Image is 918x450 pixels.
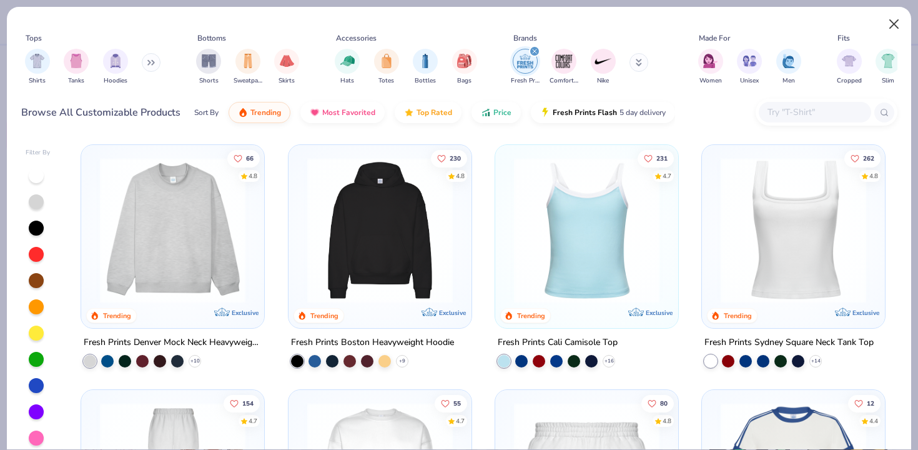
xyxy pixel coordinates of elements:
img: Cropped Image [842,54,856,68]
span: Exclusive [439,309,466,317]
button: filter button [591,49,616,86]
span: Exclusive [232,309,259,317]
div: Filter By [26,148,51,157]
span: Exclusive [646,309,673,317]
span: Nike [597,76,609,86]
div: filter for Unisex [737,49,762,86]
div: filter for Cropped [837,49,862,86]
img: Tanks Image [69,54,83,68]
span: Unisex [740,76,759,86]
img: Shirts Image [30,54,44,68]
span: Tanks [68,76,84,86]
span: 66 [246,155,254,161]
span: Bags [457,76,471,86]
div: Bottoms [197,32,226,44]
button: Like [430,149,466,167]
div: Fresh Prints Denver Mock Neck Heavyweight Sweatshirt [84,335,262,351]
img: Unisex Image [743,54,757,68]
div: Tops [26,32,42,44]
div: filter for Totes [374,49,399,86]
span: 55 [453,401,460,407]
div: Fresh Prints Sydney Square Neck Tank Top [704,335,874,351]
div: filter for Bottles [413,49,438,86]
div: 4.4 [869,417,878,426]
div: filter for Shorts [196,49,221,86]
div: Browse All Customizable Products [21,105,180,120]
input: Try "T-Shirt" [766,105,862,119]
button: Like [227,149,260,167]
div: filter for Hoodies [103,49,128,86]
div: filter for Comfort Colors [550,49,578,86]
button: filter button [776,49,801,86]
span: Hoodies [104,76,127,86]
button: filter button [698,49,723,86]
img: most_fav.gif [310,107,320,117]
span: Totes [378,76,394,86]
img: a25d9891-da96-49f3-a35e-76288174bf3a [508,157,666,303]
span: + 9 [399,357,405,365]
span: 12 [867,401,874,407]
button: Trending [229,102,290,123]
button: filter button [196,49,221,86]
span: Fresh Prints Flash [553,107,617,117]
div: filter for Shirts [25,49,50,86]
button: filter button [64,49,89,86]
img: Hoodies Image [109,54,122,68]
div: filter for Bags [452,49,477,86]
button: Close [882,12,906,36]
div: Fresh Prints Cali Camisole Top [498,335,618,351]
span: Fresh Prints [511,76,540,86]
span: Most Favorited [322,107,375,117]
span: Shorts [199,76,219,86]
div: 4.7 [663,171,671,181]
div: 4.8 [249,171,257,181]
div: 4.8 [455,171,464,181]
button: filter button [511,49,540,86]
div: 4.8 [663,417,671,426]
div: filter for Men [776,49,801,86]
div: Sort By [194,107,219,118]
div: Fits [837,32,850,44]
span: Hats [340,76,354,86]
img: Fresh Prints Image [516,52,535,71]
div: 4.7 [249,417,257,426]
button: Like [844,149,881,167]
div: filter for Sweatpants [234,49,262,86]
span: Trending [250,107,281,117]
span: 231 [656,155,668,161]
div: 4.7 [455,417,464,426]
img: flash.gif [540,107,550,117]
button: filter button [452,49,477,86]
span: Price [493,107,511,117]
button: Fresh Prints Flash5 day delivery [531,102,675,123]
span: 80 [660,401,668,407]
span: 230 [449,155,460,161]
button: filter button [335,49,360,86]
div: filter for Tanks [64,49,89,86]
button: Like [224,395,260,412]
span: Women [699,76,722,86]
span: Cropped [837,76,862,86]
span: + 16 [604,357,613,365]
div: filter for Nike [591,49,616,86]
button: filter button [550,49,578,86]
img: f5d85501-0dbb-4ee4-b115-c08fa3845d83 [94,157,252,303]
button: Like [434,395,466,412]
div: filter for Women [698,49,723,86]
button: filter button [737,49,762,86]
button: Most Favorited [300,102,385,123]
img: TopRated.gif [404,107,414,117]
span: Top Rated [417,107,452,117]
button: Top Rated [395,102,461,123]
img: 91acfc32-fd48-4d6b-bdad-a4c1a30ac3fc [301,157,459,303]
img: Hats Image [340,54,355,68]
button: filter button [234,49,262,86]
span: 5 day delivery [619,106,666,120]
img: Nike Image [594,52,613,71]
span: Comfort Colors [550,76,578,86]
span: Shirts [29,76,46,86]
div: Accessories [336,32,377,44]
img: trending.gif [238,107,248,117]
img: Totes Image [380,54,393,68]
div: filter for Hats [335,49,360,86]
